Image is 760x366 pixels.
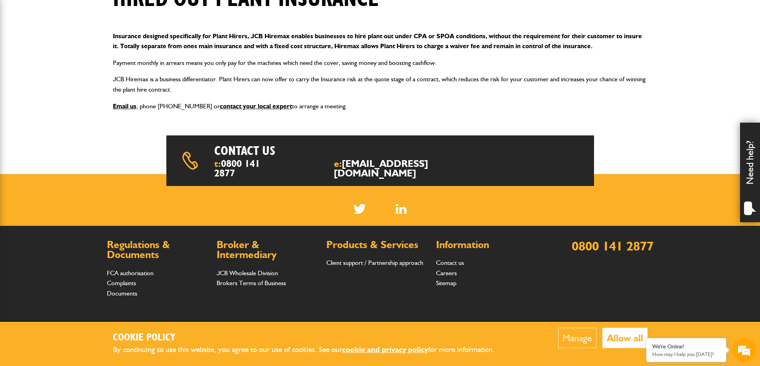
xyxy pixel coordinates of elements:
[113,101,647,112] p: , phone [PHONE_NUMBER] or to arrange a meeting.
[652,343,720,350] div: We're Online!
[326,240,428,250] h2: Products & Services
[107,290,137,297] a: Documents
[436,259,464,266] a: Contact us
[572,238,653,254] a: 0800 141 2877
[113,344,508,356] p: By continuing to use this website, you agree to our use of cookies. See our for more information.
[436,240,538,250] h2: Information
[342,345,428,354] a: cookie and privacy policy
[107,279,136,287] a: Complaints
[220,102,292,110] a: contact your local expert
[558,328,596,348] button: Manage
[326,259,423,266] a: Client support / Partnership approach
[396,204,407,214] a: LinkedIn
[602,328,647,348] button: Allow all
[436,279,456,287] a: Sitemap
[353,204,366,214] img: Twitter
[113,102,136,110] a: Email us
[436,269,457,277] a: Careers
[740,123,760,222] div: Need help?
[217,240,318,260] h2: Broker & Intermediary
[107,240,209,260] h2: Regulations & Documents
[334,159,468,178] span: e:
[113,58,647,68] p: Payment monthly in arrears means you only pay for the machines which need the cover, saving money...
[214,158,260,179] a: 0800 141 2877
[396,204,407,214] img: Linked In
[214,159,267,178] span: t:
[113,332,508,344] h2: Cookie Policy
[334,158,428,179] a: [EMAIL_ADDRESS][DOMAIN_NAME]
[113,31,647,51] p: Insurance designed specifically for Plant Hirers, JCB Hiremax enables businesses to hire plant ou...
[217,269,278,277] a: JCB Wholesale Division
[107,269,154,277] a: FCA authorisation
[652,351,720,357] p: How may I help you today?
[113,74,647,94] p: JCB Hiremax is a business differentiator. Plant Hirers can now offer to carry the Insurance risk ...
[217,279,286,287] a: Brokers Terms of Business
[214,143,401,159] h2: Contact us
